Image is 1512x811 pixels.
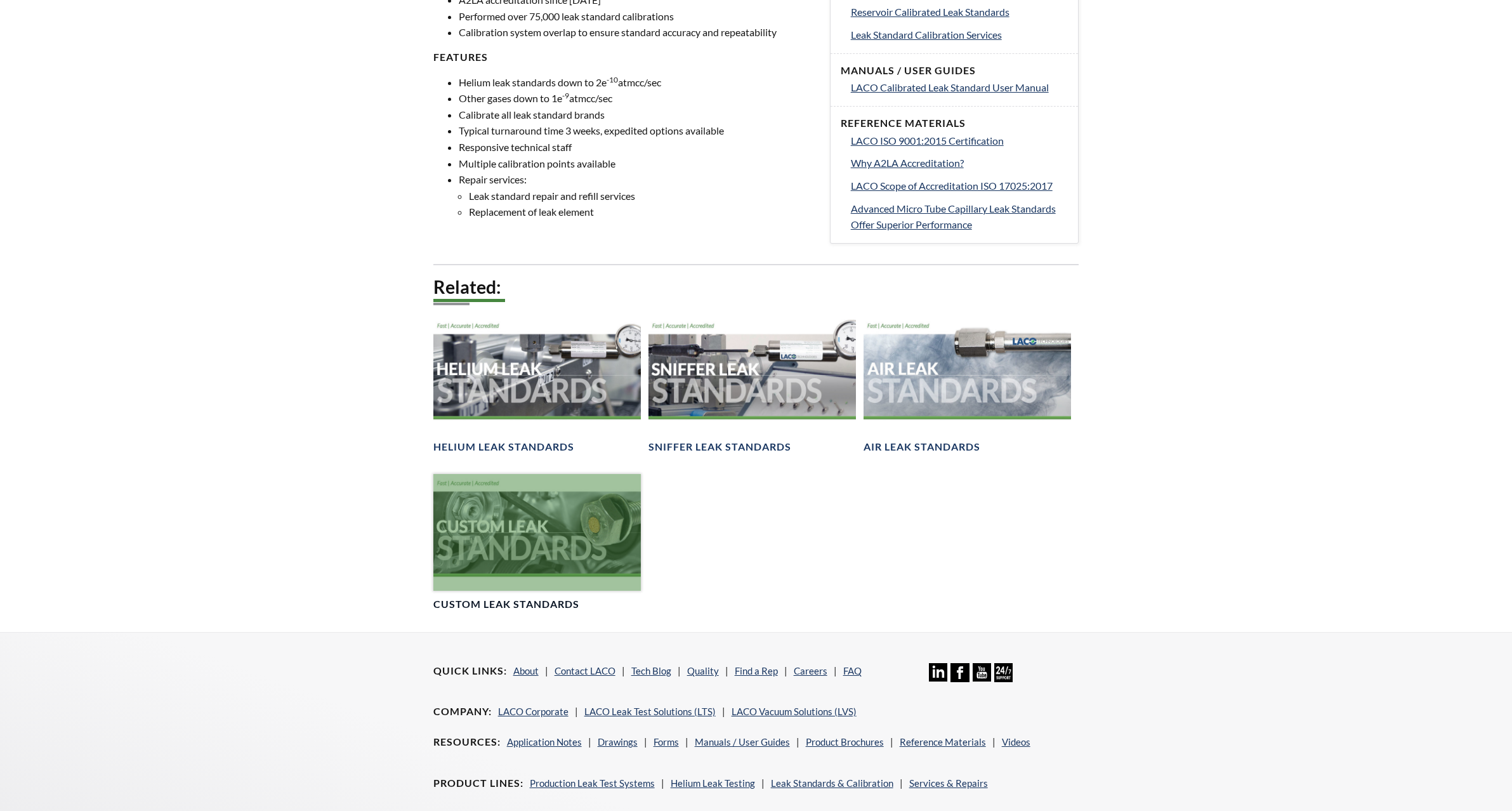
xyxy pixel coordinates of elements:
a: Leak Standard Calibration Services [851,27,1068,43]
a: Sniffer Leak Standards headerSniffer Leak Standards [648,317,856,454]
a: Videos [1002,736,1030,748]
h4: Resources [433,735,501,749]
h4: Sniffer Leak Standards [648,440,791,454]
a: LACO Vacuum Solutions (LVS) [732,706,857,717]
a: Helium Leak Testing [671,777,755,789]
h4: Quick Links [433,664,507,678]
a: LACO Corporate [498,706,569,717]
h4: Company [433,705,492,718]
li: Repair services: [459,171,815,220]
span: Reservoir Calibrated Leak Standards [851,6,1009,18]
img: 24/7 Support Icon [994,663,1013,682]
a: Tech Blog [631,665,671,676]
span: Leak Standard Calibration Services [851,29,1002,41]
a: Production Leak Test Systems [530,777,655,789]
span: Why A2LA Accreditation? [851,157,964,169]
li: Leak standard repair and refill services [469,188,815,204]
a: Drawings [598,736,638,748]
a: Product Brochures [806,736,884,748]
li: Other gases down to 1e atmcc/sec [459,90,815,107]
a: FAQ [843,665,862,676]
a: LACO ISO 9001:2015 Certification [851,133,1068,149]
a: Manuals / User Guides [695,736,790,748]
h4: Custom Leak Standards [433,598,579,611]
a: Quality [687,665,719,676]
a: Advanced Micro Tube Capillary Leak Standards Offer Superior Performance [851,201,1068,233]
li: Replacement of leak element [469,204,815,220]
h4: Reference Materials [841,117,1068,130]
h4: Product Lines [433,777,523,790]
a: Forms [654,736,679,748]
li: Performed over 75,000 leak standard calibrations [459,8,815,25]
a: Services & Repairs [909,777,988,789]
a: Why A2LA Accreditation? [851,155,1068,171]
a: Air Leak Standards headerAir Leak Standards [864,317,1071,454]
a: Find a Rep [735,665,778,676]
li: Typical turnaround time 3 weeks, expedited options available [459,122,815,139]
a: Reference Materials [900,736,986,748]
span: Advanced Micro Tube Capillary Leak Standards Offer Superior Performance [851,202,1056,231]
h4: Helium Leak Standards [433,440,574,454]
a: Careers [794,665,827,676]
span: LACO Calibrated Leak Standard User Manual [851,81,1049,93]
a: LACO Calibrated Leak Standard User Manual [851,79,1068,96]
a: LACO Scope of Accreditation ISO 17025:2017 [851,178,1068,194]
li: Helium leak standards down to 2e atmcc/sec [459,74,815,91]
h4: Air Leak Standards [864,440,980,454]
a: 24/7 Support [994,673,1013,684]
li: Responsive technical staff [459,139,815,155]
a: Helium Leak Standards headerHelium Leak Standards [433,317,641,454]
li: Multiple calibration points available [459,155,815,172]
sup: -10 [607,75,618,84]
span: LACO Scope of Accreditation ISO 17025:2017 [851,180,1053,192]
span: LACO ISO 9001:2015 Certification [851,135,1004,147]
a: Application Notes [507,736,582,748]
a: About [513,665,539,676]
a: Reservoir Calibrated Leak Standards [851,4,1068,20]
h4: FEATURES [433,51,815,64]
a: LACO Leak Test Solutions (LTS) [584,706,716,717]
li: Calibrate all leak standard brands [459,107,815,123]
a: Customer Leak Standards headerCustom Leak Standards [433,474,641,611]
h4: Manuals / User Guides [841,64,1068,77]
h2: Related: [433,275,1079,299]
sup: -9 [562,91,569,100]
a: Leak Standards & Calibration [771,777,893,789]
a: Contact LACO [555,665,615,676]
li: Calibration system overlap to ensure standard accuracy and repeatability [459,24,815,41]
